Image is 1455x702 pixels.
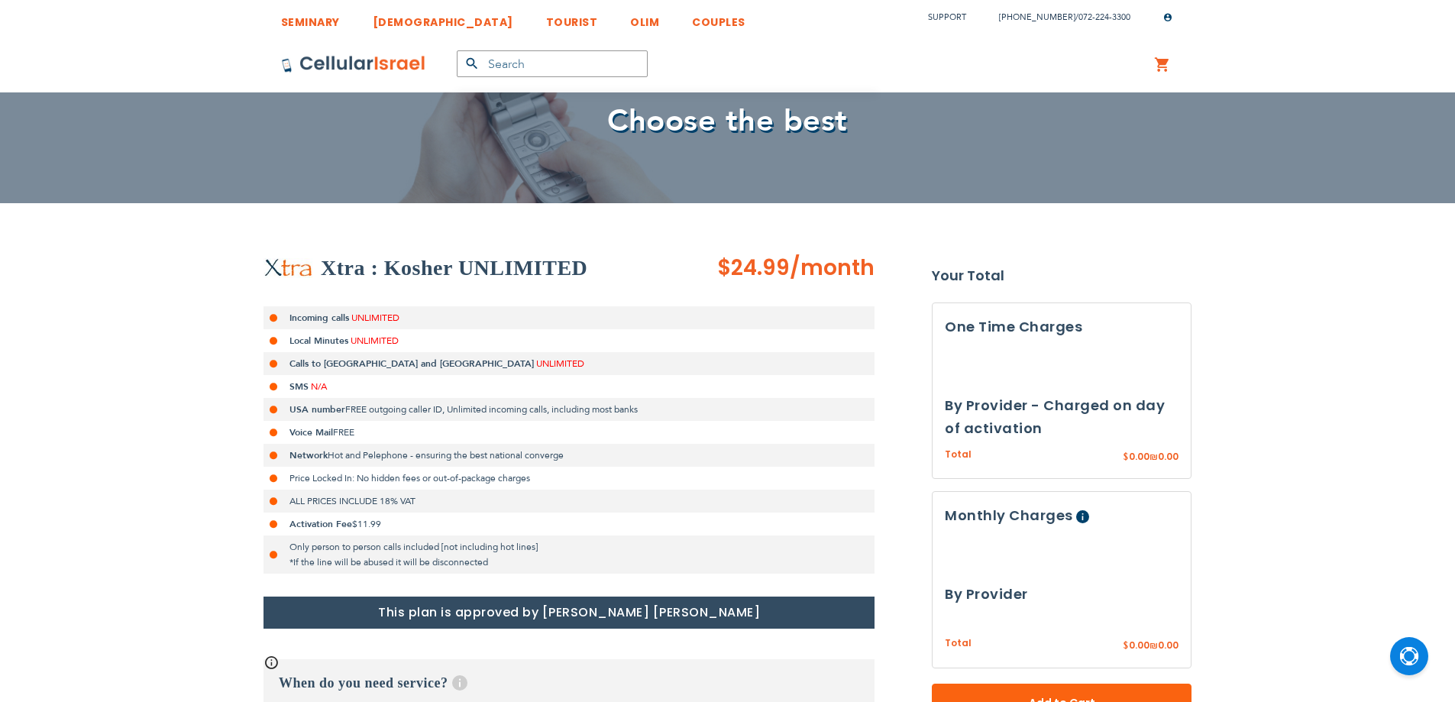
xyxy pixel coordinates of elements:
span: ₪ [1149,640,1158,654]
span: Help [452,675,467,691]
span: N/A [311,380,327,393]
span: Total [945,448,972,462]
a: 072-224-3300 [1078,11,1130,23]
strong: Activation Fee [289,518,352,530]
span: 0.00 [1129,450,1149,463]
h1: This plan is approved by [PERSON_NAME] [PERSON_NAME] [264,597,875,629]
a: [PHONE_NUMBER] [999,11,1075,23]
span: Help [1076,511,1089,524]
span: Choose the best [607,100,848,142]
span: 0.00 [1129,639,1149,652]
a: TOURIST [546,4,598,32]
strong: Calls to [GEOGRAPHIC_DATA] and [GEOGRAPHIC_DATA] [289,357,534,370]
span: Monthly Charges [945,506,1073,526]
span: UNLIMITED [536,357,584,370]
span: ₪ [1149,451,1158,464]
span: $24.99 [717,253,790,283]
strong: Local Minutes [289,335,348,347]
h3: By Provider - Charged on day of activation [945,394,1179,440]
img: Xtra : Kosher UNLIMITED [264,258,313,278]
span: UNLIMITED [351,312,399,324]
li: Only person to person calls included [not including hot lines] *If the line will be abused it wil... [264,535,875,574]
h3: One Time Charges [945,315,1179,338]
img: Cellular Israel Logo [281,55,426,73]
span: /month [790,253,875,283]
h3: By Provider [945,584,1179,607]
a: OLIM [630,4,659,32]
h2: Xtra : Kosher UNLIMITED [321,253,587,283]
span: FREE outgoing caller ID, Unlimited incoming calls, including most banks [345,403,638,416]
strong: Voice Mail [289,426,333,438]
span: $ [1123,640,1129,654]
strong: USA number [289,403,345,416]
strong: Your Total [932,264,1191,287]
span: UNLIMITED [351,335,399,347]
span: Hot and Pelephone - ensuring the best national converge [328,449,564,461]
strong: Incoming calls [289,312,349,324]
a: COUPLES [692,4,745,32]
span: 0.00 [1158,639,1179,652]
span: $11.99 [352,518,381,530]
a: Support [928,11,966,23]
span: FREE [333,426,354,438]
a: SEMINARY [281,4,340,32]
li: Price Locked In: No hidden fees or out-of-package charges [264,467,875,490]
li: / [984,6,1130,28]
strong: SMS [289,380,309,393]
span: $ [1123,451,1129,464]
input: Search [457,50,648,77]
span: 0.00 [1158,450,1179,463]
strong: Network [289,449,328,461]
a: [DEMOGRAPHIC_DATA] [373,4,513,32]
span: Total [945,637,972,652]
li: ALL PRICES INCLUDE 18% VAT [264,490,875,513]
